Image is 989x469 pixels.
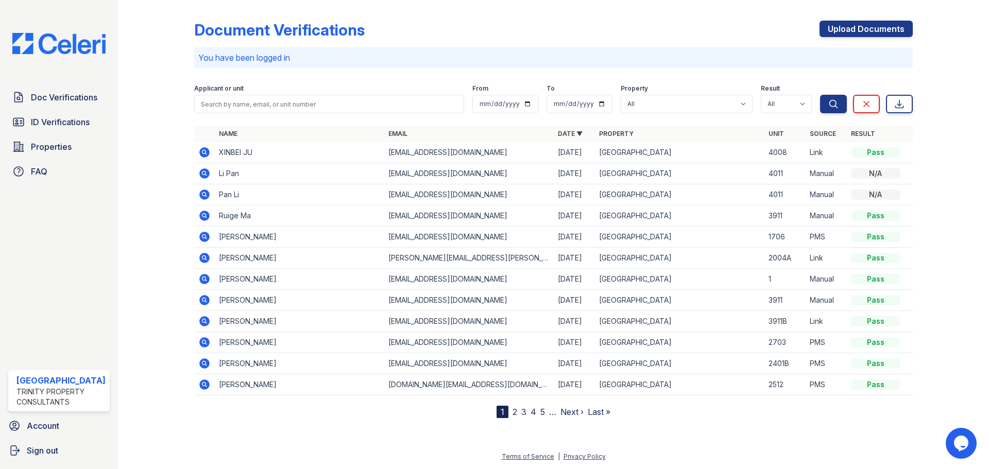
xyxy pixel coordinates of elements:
td: 4011 [764,184,806,205]
a: Upload Documents [820,21,913,37]
div: [GEOGRAPHIC_DATA] [16,374,106,387]
td: 2512 [764,374,806,395]
label: From [472,84,488,93]
td: [DATE] [554,332,595,353]
td: Manual [806,290,847,311]
div: Pass [851,379,900,390]
td: [GEOGRAPHIC_DATA] [595,374,764,395]
td: Manual [806,163,847,184]
td: 2703 [764,332,806,353]
td: [GEOGRAPHIC_DATA] [595,184,764,205]
td: [GEOGRAPHIC_DATA] [595,290,764,311]
span: Sign out [27,444,58,457]
td: [PERSON_NAME] [215,227,384,248]
td: [EMAIL_ADDRESS][DOMAIN_NAME] [384,142,554,163]
td: [DATE] [554,205,595,227]
a: 5 [540,407,545,417]
a: Date ▼ [558,130,583,137]
a: Account [4,415,114,436]
a: Unit [769,130,784,137]
label: Applicant or unit [194,84,244,93]
a: Property [599,130,634,137]
a: 4 [531,407,536,417]
td: [GEOGRAPHIC_DATA] [595,227,764,248]
td: [DATE] [554,269,595,290]
a: Privacy Policy [564,453,606,460]
td: [GEOGRAPHIC_DATA] [595,332,764,353]
td: [EMAIL_ADDRESS][DOMAIN_NAME] [384,205,554,227]
td: Link [806,248,847,269]
td: [EMAIL_ADDRESS][DOMAIN_NAME] [384,163,554,184]
td: [EMAIL_ADDRESS][DOMAIN_NAME] [384,184,554,205]
span: FAQ [31,165,47,178]
a: FAQ [8,161,110,182]
td: 3911B [764,311,806,332]
span: Doc Verifications [31,91,97,103]
a: Source [810,130,836,137]
div: Pass [851,211,900,221]
td: [PERSON_NAME] [215,374,384,395]
div: Pass [851,358,900,369]
td: [PERSON_NAME][EMAIL_ADDRESS][PERSON_NAME][DOMAIN_NAME] [384,248,554,269]
td: [PERSON_NAME] [215,311,384,332]
div: N/A [851,168,900,179]
td: [GEOGRAPHIC_DATA] [595,163,764,184]
td: [GEOGRAPHIC_DATA] [595,269,764,290]
div: Pass [851,295,900,305]
a: Last » [588,407,610,417]
td: Li Pan [215,163,384,184]
div: Pass [851,337,900,348]
td: [DATE] [554,184,595,205]
td: [PERSON_NAME] [215,353,384,374]
div: Trinity Property Consultants [16,387,106,407]
div: Document Verifications [194,21,365,39]
td: Manual [806,205,847,227]
a: 2 [513,407,517,417]
td: [DATE] [554,311,595,332]
div: Pass [851,253,900,263]
td: [EMAIL_ADDRESS][DOMAIN_NAME] [384,269,554,290]
iframe: chat widget [946,428,979,459]
a: 3 [521,407,526,417]
td: [EMAIL_ADDRESS][DOMAIN_NAME] [384,311,554,332]
p: You have been logged in [198,51,909,64]
td: [DATE] [554,290,595,311]
td: PMS [806,332,847,353]
td: [DATE] [554,163,595,184]
input: Search by name, email, or unit number [194,95,464,113]
span: … [549,406,556,418]
td: Manual [806,184,847,205]
td: Manual [806,269,847,290]
a: ID Verifications [8,112,110,132]
a: Result [851,130,875,137]
div: Pass [851,232,900,242]
a: Doc Verifications [8,87,110,108]
td: 3911 [764,205,806,227]
td: 1706 [764,227,806,248]
td: Link [806,311,847,332]
td: [GEOGRAPHIC_DATA] [595,142,764,163]
td: 2401B [764,353,806,374]
td: [PERSON_NAME] [215,248,384,269]
a: Email [388,130,407,137]
td: [EMAIL_ADDRESS][DOMAIN_NAME] [384,332,554,353]
td: Link [806,142,847,163]
td: [EMAIL_ADDRESS][DOMAIN_NAME] [384,227,554,248]
td: Pan Li [215,184,384,205]
td: 4011 [764,163,806,184]
div: Pass [851,274,900,284]
span: Account [27,420,59,432]
td: Ruige Ma [215,205,384,227]
a: Next › [560,407,584,417]
a: Properties [8,136,110,157]
td: PMS [806,227,847,248]
td: [GEOGRAPHIC_DATA] [595,311,764,332]
td: PMS [806,353,847,374]
a: Sign out [4,440,114,461]
label: Result [761,84,780,93]
label: Property [621,84,648,93]
img: CE_Logo_Blue-a8612792a0a2168367f1c8372b55b34899dd931a85d93a1a3d3e32e68fde9ad4.png [4,33,114,54]
td: [DATE] [554,374,595,395]
span: Properties [31,141,72,153]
